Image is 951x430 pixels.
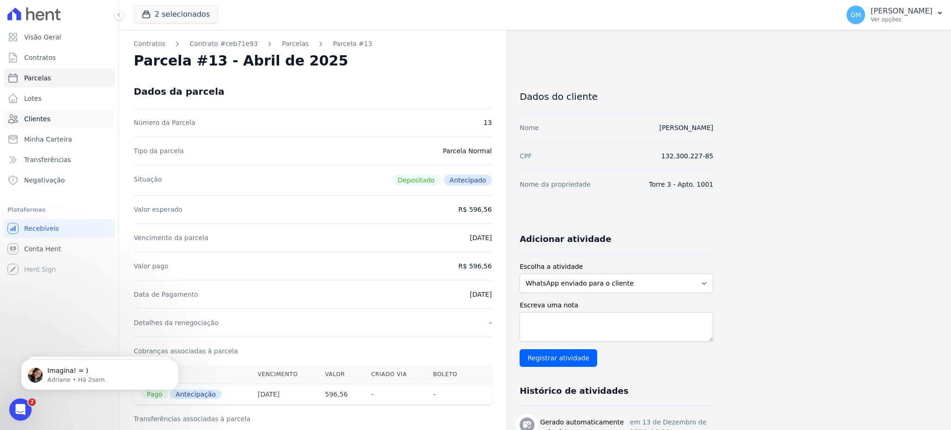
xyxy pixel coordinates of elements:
span: GM [851,12,861,18]
th: Valor [318,365,364,384]
a: Transferências [4,150,115,169]
a: [PERSON_NAME] [659,124,713,131]
a: Contratos [4,48,115,67]
th: - [364,384,425,405]
h2: Parcela #13 - Abril de 2025 [134,52,348,69]
label: Escolha a atividade [520,262,713,272]
button: 2 selecionados [134,6,218,23]
button: GM [PERSON_NAME] Ver opções [839,2,951,28]
span: Parcelas [24,73,51,83]
dt: Número da Parcela [134,118,195,127]
h3: Transferências associadas à parcela [134,414,492,423]
h3: Adicionar atividade [520,234,611,245]
span: Conta Hent [24,244,61,254]
span: Visão Geral [24,33,61,42]
a: Minha Carteira [4,130,115,149]
dd: Torre 3 - Apto. 1001 [649,180,713,189]
span: Antecipação [170,390,221,399]
span: Lotes [24,94,42,103]
p: [PERSON_NAME] [871,7,932,16]
dt: Nome da propriedade [520,180,591,189]
a: Visão Geral [4,28,115,46]
span: Depositado [392,175,441,186]
h3: Dados do cliente [520,91,713,102]
th: 596,56 [318,384,364,405]
dt: Tipo da parcela [134,146,184,156]
dt: Detalhes da renegociação [134,318,219,327]
dt: Valor pago [134,261,169,271]
th: Criado via [364,365,425,384]
th: - [426,384,474,405]
dd: 132.300.227-85 [661,151,713,161]
dt: Valor esperado [134,205,182,214]
label: Escreva uma nota [520,300,713,310]
h3: Histórico de atividades [520,385,628,397]
div: Dados da parcela [134,86,224,97]
span: Minha Carteira [24,135,72,144]
a: Conta Hent [4,240,115,258]
dt: Data de Pagamento [134,290,198,299]
span: Recebíveis [24,224,59,233]
dd: Parcela Normal [443,146,492,156]
input: Registrar atividade [520,349,597,367]
a: Contrato #ceb71e93 [189,39,258,49]
div: Plataformas [7,204,111,215]
a: Contratos [134,39,165,49]
nav: Breadcrumb [134,39,492,49]
th: [DATE] [250,384,318,405]
p: Ver opções [871,16,932,23]
th: Vencimento [250,365,318,384]
a: Lotes [4,89,115,108]
dd: R$ 596,56 [458,261,492,271]
a: Parcelas [282,39,309,49]
dt: Nome [520,123,539,132]
dt: Vencimento da parcela [134,233,208,242]
a: Parcelas [4,69,115,87]
dd: [DATE] [470,233,492,242]
a: Parcela #13 [333,39,372,49]
dd: 13 [483,118,492,127]
span: Contratos [24,53,56,62]
a: Negativação [4,171,115,189]
dt: CPF [520,151,532,161]
dd: - [489,318,492,327]
iframe: Intercom live chat [9,398,32,421]
th: Boleto [426,365,474,384]
iframe: Intercom notifications mensagem [7,340,193,405]
a: Recebíveis [4,219,115,238]
dt: Situação [134,175,162,186]
span: Transferências [24,155,71,164]
dd: R$ 596,56 [458,205,492,214]
a: Clientes [4,110,115,128]
span: Antecipado [444,175,492,186]
span: 2 [28,398,36,406]
dd: [DATE] [470,290,492,299]
span: Negativação [24,176,65,185]
span: Clientes [24,114,50,124]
